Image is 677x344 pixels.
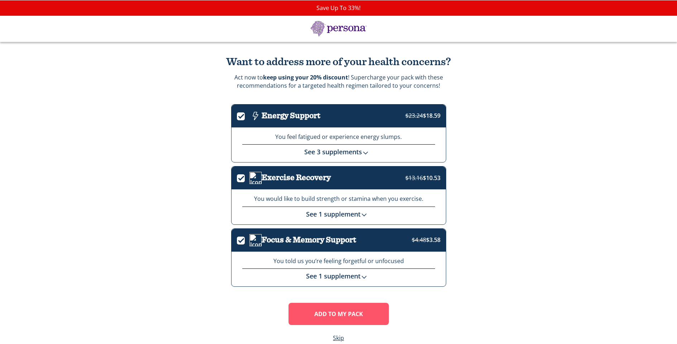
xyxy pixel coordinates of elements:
h3: Energy Support [262,111,320,120]
img: Persona Logo [303,21,375,37]
img: Icon [249,234,262,246]
a: See 3 supplements [304,147,373,156]
p: You told us you’re feeling forgetful or unfocused [242,257,435,265]
img: down-chevron.svg [361,273,368,281]
h2: Want to address more of your health concerns? [213,56,464,68]
h3: Focus & Memory Support [262,236,356,244]
label: . [237,235,249,243]
a: See 1 supplement [306,210,371,218]
strong: keep using your 20% discount [263,73,348,81]
p: You feel fatigued or experience energy slumps. [242,133,435,141]
label: . [237,111,249,119]
h3: Exercise Recovery [262,173,331,182]
p: You would like to build strength or stamina when you exercise. [242,195,435,203]
strike: $13.16 [405,174,423,182]
a: Skip [333,334,344,342]
strike: $23.24 [405,112,423,120]
img: Icon [249,172,262,184]
img: down-chevron.svg [361,211,368,218]
strike: $4.48 [412,236,426,244]
button: Add To MY Pack [289,303,389,325]
img: Icon [249,110,262,122]
span: $10.53 [405,174,440,182]
img: down-chevron.svg [362,149,369,156]
span: $18.59 [405,112,440,120]
a: See 1 supplement [306,272,371,280]
p: Act now to ! Supercharge your pack with these recommendations for a targeted health regimen tailo... [234,73,443,89]
label: . [237,173,249,181]
span: $3.58 [412,236,440,244]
